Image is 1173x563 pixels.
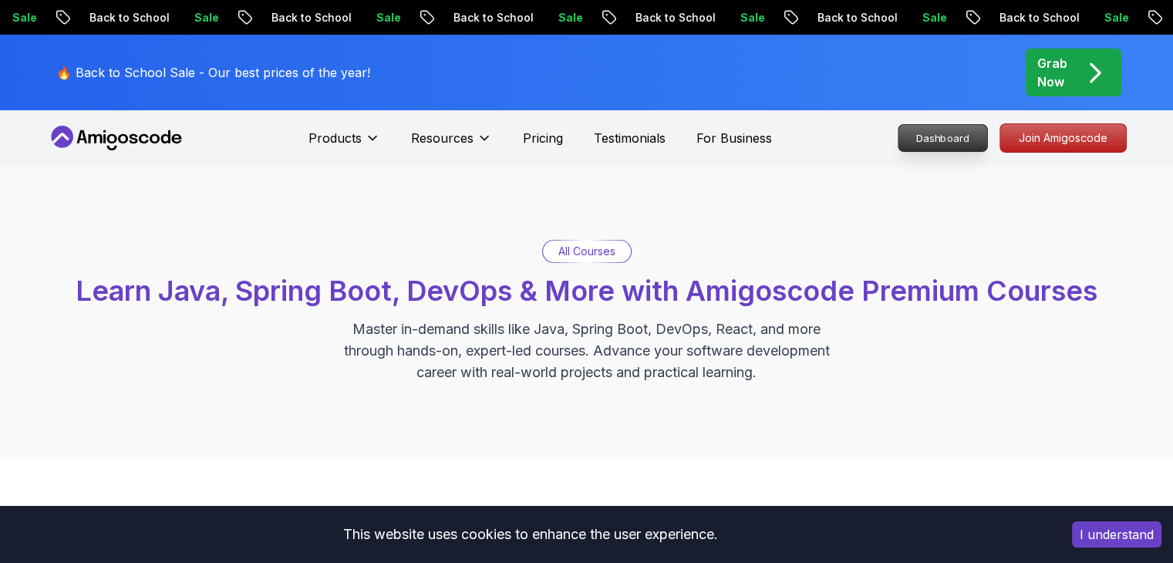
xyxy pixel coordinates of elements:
a: For Business [696,129,772,147]
p: Back to School [790,10,895,25]
p: Products [308,129,362,147]
p: Sale [1077,10,1127,25]
a: Join Amigoscode [999,123,1127,153]
p: Back to School [244,10,349,25]
p: Back to School [62,10,167,25]
p: All Courses [558,244,615,259]
p: Resources [411,129,474,147]
button: Products [308,129,380,160]
p: Sale [167,10,217,25]
p: Back to School [426,10,531,25]
p: Sale [895,10,945,25]
span: Learn Java, Spring Boot, DevOps & More with Amigoscode Premium Courses [76,274,1097,308]
button: Accept cookies [1072,521,1161,548]
p: Back to School [608,10,713,25]
p: Sale [531,10,581,25]
button: Resources [411,129,492,160]
p: Grab Now [1037,54,1067,91]
a: Testimonials [594,129,666,147]
div: This website uses cookies to enhance the user experience. [12,517,1049,551]
a: Pricing [523,129,563,147]
p: 🔥 Back to School Sale - Our best prices of the year! [56,63,370,82]
p: Sale [713,10,763,25]
p: Back to School [972,10,1077,25]
p: Dashboard [898,125,987,151]
p: Join Amigoscode [1000,124,1126,152]
a: Dashboard [898,124,988,152]
p: Sale [349,10,399,25]
p: Master in-demand skills like Java, Spring Boot, DevOps, React, and more through hands-on, expert-... [328,319,846,383]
